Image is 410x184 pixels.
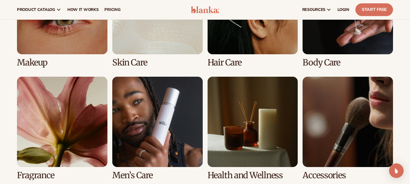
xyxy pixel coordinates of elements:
[104,7,120,12] span: pricing
[303,77,393,180] div: 8 / 8
[191,6,219,13] img: logo
[112,58,203,67] h3: Skin Care
[337,7,349,12] span: LOGIN
[389,163,404,178] div: Open Intercom Messenger
[208,58,298,67] h3: Hair Care
[17,7,55,12] span: product catalog
[112,77,203,180] div: 6 / 8
[17,77,107,180] div: 5 / 8
[17,58,107,67] h3: Makeup
[208,77,298,180] div: 7 / 8
[302,7,325,12] span: resources
[303,58,393,67] h3: Body Care
[355,3,393,16] a: Start Free
[67,7,99,12] span: How It Works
